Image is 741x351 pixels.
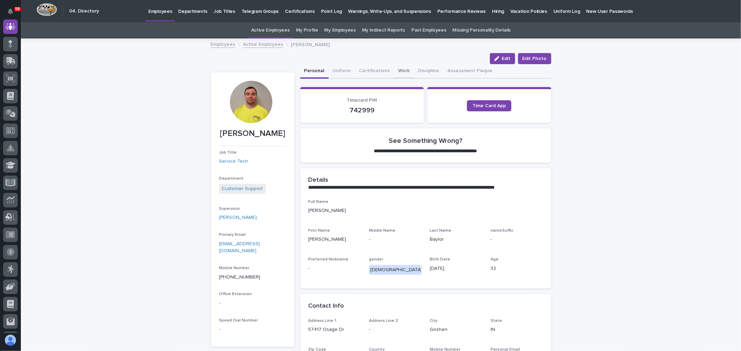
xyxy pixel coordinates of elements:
[15,7,20,11] p: 59
[308,319,337,323] span: Address Line 1
[453,22,511,38] a: Missing Personality Details
[219,207,240,211] span: Supervisor
[3,4,18,19] button: Notifications
[291,40,330,48] p: [PERSON_NAME]
[219,292,252,296] span: Office Extension
[308,302,344,310] h2: Contact Info
[472,103,506,108] span: Time Card App
[219,129,286,139] p: [PERSON_NAME]
[430,265,482,272] p: [DATE]
[219,318,258,323] span: Speed Dial Number
[490,53,515,64] button: Edit
[219,233,246,237] span: Primary Email
[329,64,355,79] button: Uniform
[491,257,499,262] span: Age
[369,236,421,243] p: -
[502,56,511,61] span: Edit
[491,319,502,323] span: State
[522,55,547,62] span: Edit Photo
[296,22,318,38] a: My Profile
[219,151,237,155] span: Job Title
[219,214,257,221] a: [PERSON_NAME]
[491,265,543,272] p: 32
[518,53,551,64] button: Edit Photo
[36,3,57,16] img: Workspace Logo
[324,22,356,38] a: My Employees
[467,100,511,111] a: Time Card App
[308,257,349,262] span: Preferred Nickname
[491,229,513,233] span: nameSuffix
[430,236,482,243] p: Baylor
[222,185,263,192] a: Customer Support
[430,326,482,333] p: Goshen
[369,257,383,262] span: gender
[308,265,361,272] p: -
[414,64,444,79] button: Discipline
[69,8,99,14] h2: 04. Directory
[411,22,446,38] a: Past Employees
[300,64,329,79] button: Personal
[219,326,286,333] p: -
[219,177,244,181] span: Department
[389,137,462,145] h2: See Something Wrong?
[219,241,260,254] a: [EMAIL_ADDRESS][DOMAIN_NAME]
[308,207,543,214] p: [PERSON_NAME]
[219,300,286,307] p: -
[491,326,543,333] p: IN
[394,64,414,79] button: Work
[219,275,261,280] a: [PHONE_NUMBER]
[362,22,405,38] a: My Indirect Reports
[430,229,451,233] span: Last Name
[347,98,377,103] span: Timecard PIN
[211,40,236,48] a: Employees
[355,64,394,79] button: Certifications
[308,229,330,233] span: First Name
[219,266,250,270] span: Mobile Number
[430,257,450,262] span: Birth Date
[308,177,329,184] h2: Details
[308,236,361,243] p: [PERSON_NAME]
[308,106,416,114] p: 742999
[308,200,329,204] span: Full Name
[243,40,283,48] a: Active Employees
[430,319,437,323] span: City
[444,64,497,79] button: Assessment Plaque
[369,265,423,275] div: [DEMOGRAPHIC_DATA]
[9,8,18,19] div: Notifications59
[369,229,395,233] span: Middle Name
[308,326,361,333] p: 57417 Osage Dr.
[369,326,421,333] p: -
[3,333,18,348] button: users-avatar
[219,158,248,165] a: Service Tech
[491,236,543,243] p: -
[251,22,290,38] a: Active Employees
[369,319,398,323] span: Address Line 2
